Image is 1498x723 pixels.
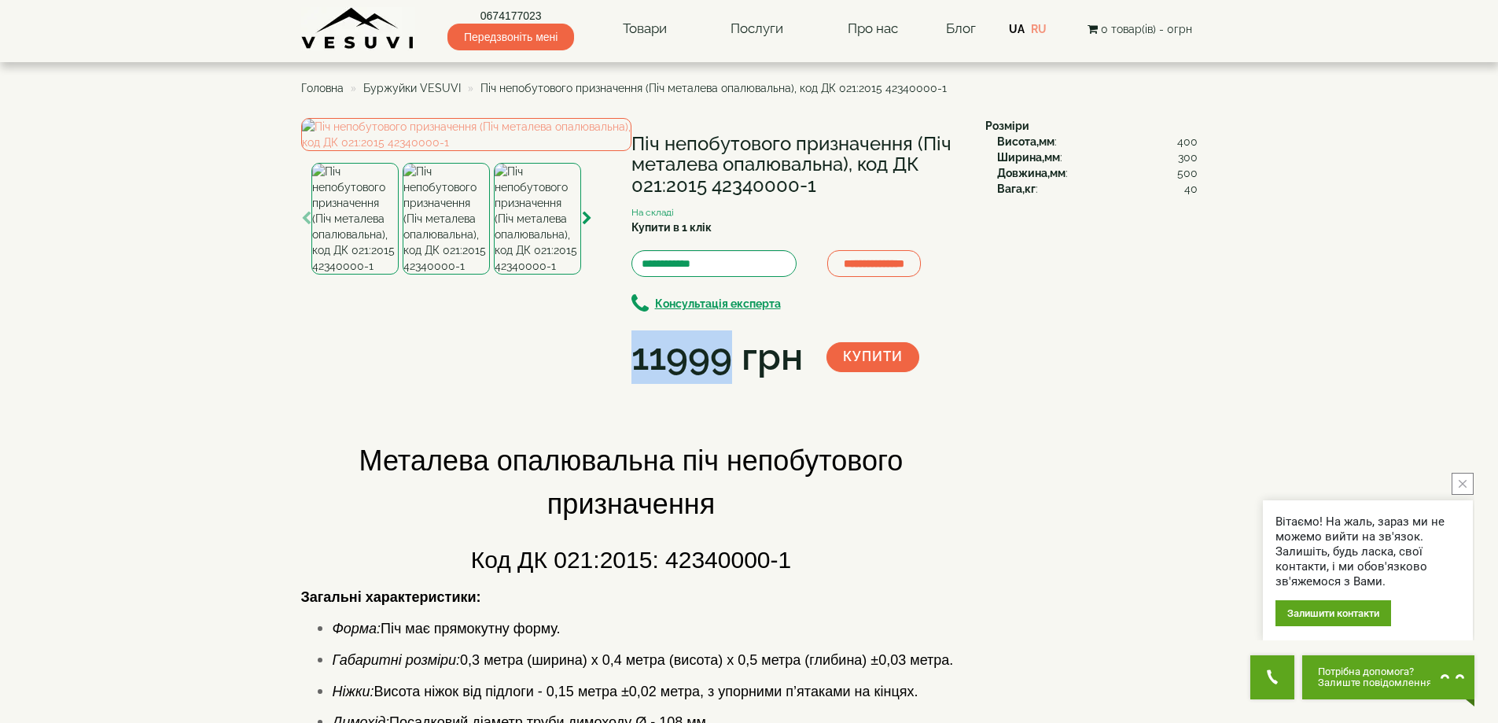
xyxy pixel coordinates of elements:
label: Купити в 1 клік [631,219,712,235]
span: Загальні характеристики: [301,589,481,605]
b: Консультація експерта [655,297,781,310]
div: Вітаємо! На жаль, зараз ми не можемо вийти на зв'язок. Залишіть, будь ласка, свої контакти, і ми ... [1275,515,1460,589]
span: Габаритні розміри: [333,652,461,668]
div: : [997,149,1198,165]
span: Форма: [333,621,381,636]
b: Ширина,мм [997,151,1060,164]
small: На складі [631,207,674,218]
a: Товари [607,11,683,47]
span: Передзвоніть мені [447,24,574,50]
img: content [301,7,415,50]
a: Послуги [715,11,799,47]
span: Піч непобутового призначення (Піч металева опалювальна), код ДК 021:2015 42340000-1 [480,82,947,94]
button: Get Call button [1250,655,1294,699]
div: : [997,165,1198,181]
span: 500 [1177,165,1198,181]
button: 0 товар(ів) - 0грн [1083,20,1197,38]
span: 300 [1178,149,1198,165]
div: 11999 грн [631,330,803,384]
a: RU [1031,23,1047,35]
div: Залишити контакти [1275,600,1391,626]
a: Блог [946,20,976,36]
span: Висота ніжок від підлоги - 0,15 метра ±0,02 метра, з упорними п’ятаками на кінцях. [333,684,918,699]
button: Chat button [1302,655,1474,699]
b: Довжина,мм [997,167,1066,179]
span: Залиште повідомлення [1318,677,1432,688]
a: 0674177023 [447,8,574,24]
span: 40 [1184,181,1198,197]
span: 0 товар(ів) - 0грн [1101,23,1192,35]
a: Головна [301,82,344,94]
span: 400 [1177,134,1198,149]
a: Про нас [832,11,914,47]
img: Піч непобутового призначення (Піч металева опалювальна), код ДК 021:2015 42340000-1 [494,163,581,275]
span: Металева опалювальна піч непобутового призначення [359,444,904,520]
a: Буржуйки VESUVI [363,82,461,94]
span: 0,3 метра (ширина) х 0,4 метра (висота) х 0,5 метра (глибина) ±0,03 метра. [333,652,954,668]
img: Піч непобутового призначення (Піч металева опалювальна), код ДК 021:2015 42340000-1 [311,163,399,275]
span: Піч має прямокутну форму. [333,621,561,636]
img: Піч непобутового призначення (Піч металева опалювальна), код ДК 021:2015 42340000-1 [301,118,631,151]
div: : [997,181,1198,197]
h1: Піч непобутового призначення (Піч металева опалювальна), код ДК 021:2015 42340000-1 [631,134,962,196]
span: Ніжки: [333,684,374,699]
a: UA [1009,23,1025,35]
button: close button [1452,473,1474,495]
div: : [997,134,1198,149]
span: Код ДК 021:2015: 42340000-1 [471,547,791,573]
b: Висота,мм [997,135,1054,148]
b: Вага,кг [997,183,1036,195]
span: Потрібна допомога? [1318,666,1432,677]
button: Купити [826,342,919,372]
img: Піч непобутового призначення (Піч металева опалювальна), код ДК 021:2015 42340000-1 [403,163,490,275]
b: Розміри [985,120,1029,132]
